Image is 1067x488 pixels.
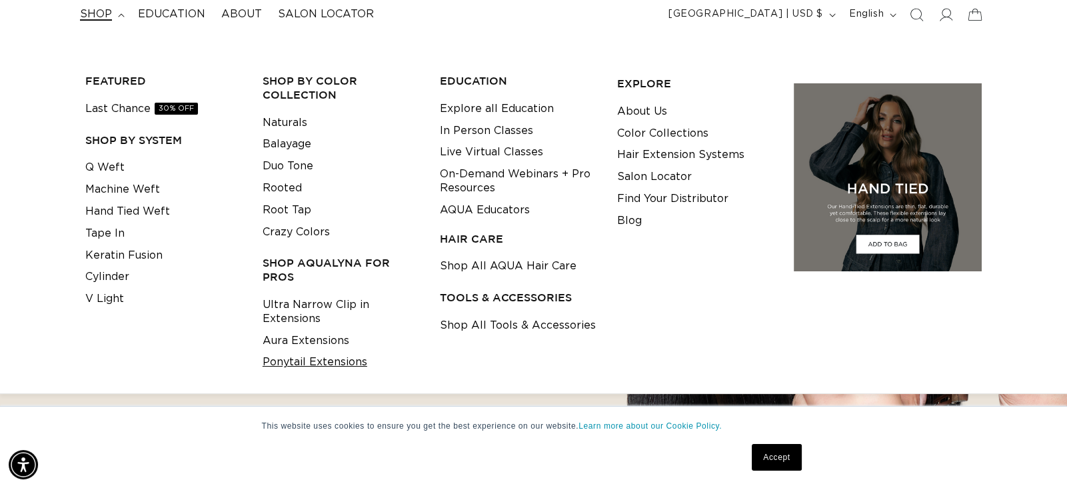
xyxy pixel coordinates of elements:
[85,288,124,310] a: V Light
[841,2,902,27] button: English
[263,330,349,352] a: Aura Extensions
[440,120,533,142] a: In Person Classes
[616,144,744,166] a: Hair Extension Systems
[849,7,884,21] span: English
[440,98,554,120] a: Explore all Education
[440,291,596,305] h3: TOOLS & ACCESSORIES
[263,294,419,330] a: Ultra Narrow Clip in Extensions
[668,7,823,21] span: [GEOGRAPHIC_DATA] | USD $
[85,179,160,201] a: Machine Weft
[616,166,691,188] a: Salon Locator
[440,255,576,277] a: Shop All AQUA Hair Care
[263,221,330,243] a: Crazy Colors
[616,210,641,232] a: Blog
[440,199,530,221] a: AQUA Educators
[85,223,125,245] a: Tape In
[616,77,773,91] h3: EXPLORE
[278,7,374,21] span: Salon Locator
[263,199,311,221] a: Root Tap
[85,266,129,288] a: Cylinder
[616,101,666,123] a: About Us
[155,103,198,115] span: 30% OFF
[85,245,163,267] a: Keratin Fusion
[80,7,112,21] span: shop
[616,188,728,210] a: Find Your Distributor
[263,133,311,155] a: Balayage
[263,112,307,134] a: Naturals
[440,141,543,163] a: Live Virtual Classes
[440,232,596,246] h3: HAIR CARE
[221,7,262,21] span: About
[752,444,801,471] a: Accept
[85,98,198,120] a: Last Chance30% OFF
[262,420,806,432] p: This website uses cookies to ensure you get the best experience on our website.
[85,201,170,223] a: Hand Tied Weft
[440,315,596,337] a: Shop All Tools & Accessories
[263,155,313,177] a: Duo Tone
[263,351,367,373] a: Ponytail Extensions
[85,133,242,147] h3: SHOP BY SYSTEM
[440,163,596,199] a: On-Demand Webinars + Pro Resources
[660,2,841,27] button: [GEOGRAPHIC_DATA] | USD $
[263,177,302,199] a: Rooted
[85,74,242,88] h3: FEATURED
[85,157,125,179] a: Q Weft
[9,450,38,479] div: Accessibility Menu
[616,123,708,145] a: Color Collections
[440,74,596,88] h3: EDUCATION
[263,74,419,102] h3: Shop by Color Collection
[263,256,419,284] h3: Shop AquaLyna for Pros
[138,7,205,21] span: Education
[578,421,722,431] a: Learn more about our Cookie Policy.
